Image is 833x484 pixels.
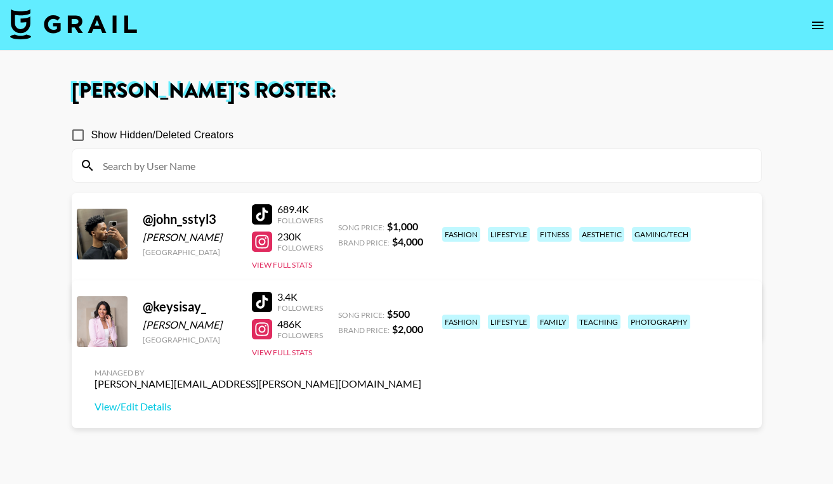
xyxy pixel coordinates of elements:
[338,238,390,247] span: Brand Price:
[72,81,762,101] h1: [PERSON_NAME] 's Roster:
[632,227,691,242] div: gaming/tech
[252,348,312,357] button: View Full Stats
[392,235,423,247] strong: $ 4,000
[95,400,421,413] a: View/Edit Details
[488,227,530,242] div: lifestyle
[338,223,384,232] span: Song Price:
[537,315,569,329] div: family
[10,9,137,39] img: Grail Talent
[277,303,323,313] div: Followers
[392,323,423,335] strong: $ 2,000
[143,318,237,331] div: [PERSON_NAME]
[95,155,754,176] input: Search by User Name
[387,308,410,320] strong: $ 500
[277,330,323,340] div: Followers
[579,227,624,242] div: aesthetic
[488,315,530,329] div: lifestyle
[252,260,312,270] button: View Full Stats
[442,315,480,329] div: fashion
[577,315,620,329] div: teaching
[338,310,384,320] span: Song Price:
[277,230,323,243] div: 230K
[143,211,237,227] div: @ john_sstyl3
[91,128,234,143] span: Show Hidden/Deleted Creators
[628,315,690,329] div: photography
[277,243,323,252] div: Followers
[537,227,572,242] div: fitness
[387,220,418,232] strong: $ 1,000
[143,247,237,257] div: [GEOGRAPHIC_DATA]
[277,291,323,303] div: 3.4K
[442,227,480,242] div: fashion
[143,335,237,344] div: [GEOGRAPHIC_DATA]
[143,231,237,244] div: [PERSON_NAME]
[277,203,323,216] div: 689.4K
[95,368,421,377] div: Managed By
[143,299,237,315] div: @ keysisay_
[805,13,830,38] button: open drawer
[95,377,421,390] div: [PERSON_NAME][EMAIL_ADDRESS][PERSON_NAME][DOMAIN_NAME]
[277,318,323,330] div: 486K
[338,325,390,335] span: Brand Price:
[277,216,323,225] div: Followers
